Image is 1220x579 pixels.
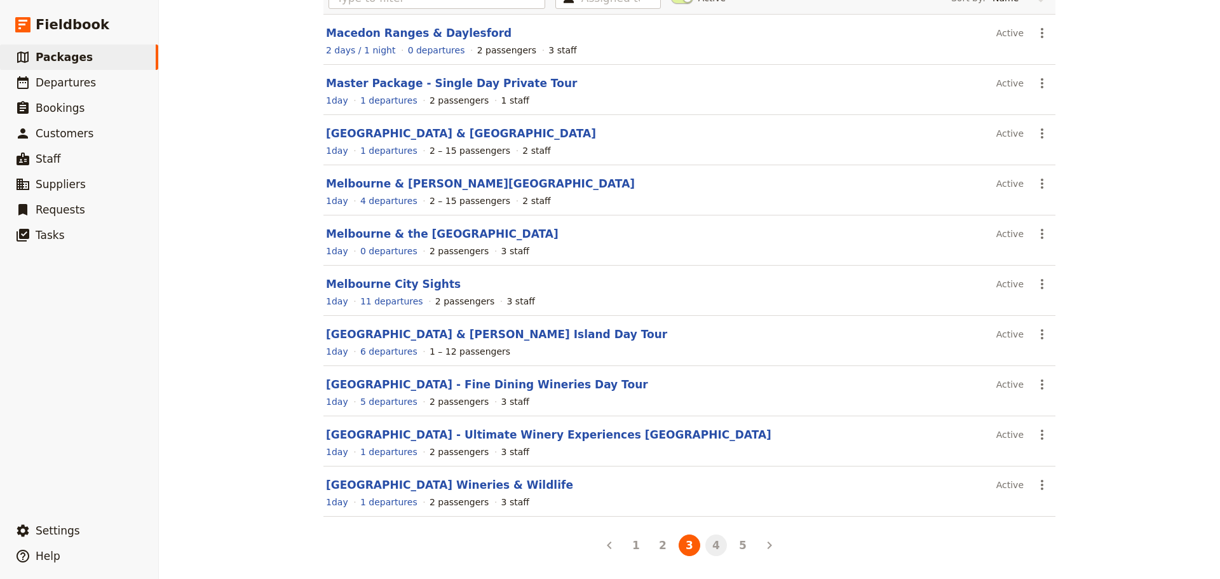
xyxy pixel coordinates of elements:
[326,428,771,441] a: [GEOGRAPHIC_DATA] - Ultimate Winery Experiences [GEOGRAPHIC_DATA]
[501,496,529,508] div: 3 staff
[326,295,348,308] a: View the itinerary for this package
[326,194,348,207] a: View the itinerary for this package
[36,153,61,165] span: Staff
[430,144,510,157] div: 2 – 15 passengers
[326,95,348,106] span: 1 day
[326,94,348,107] a: View the itinerary for this package
[326,146,348,156] span: 1 day
[705,535,727,556] button: 4
[326,27,512,39] a: Macedon Ranges & Daylesford
[326,77,577,90] a: Master Package - Single Day Private Tour
[326,127,596,140] a: [GEOGRAPHIC_DATA] & [GEOGRAPHIC_DATA]
[36,102,85,114] span: Bookings
[477,44,536,57] div: 2 passengers
[326,196,348,206] span: 1 day
[326,245,348,257] a: View the itinerary for this package
[1031,424,1053,446] button: Actions
[430,395,489,408] div: 2 passengers
[430,245,489,257] div: 2 passengers
[430,194,510,207] div: 2 – 15 passengers
[501,446,529,458] div: 3 staff
[599,535,620,556] button: Back
[1031,22,1053,44] button: Actions
[430,446,489,458] div: 2 passengers
[360,144,417,157] a: View the departures for this package
[522,194,550,207] div: 2 staff
[326,378,648,391] a: [GEOGRAPHIC_DATA] - Fine Dining Wineries Day Tour
[360,245,417,257] a: View the departures for this package
[1031,72,1053,94] button: Actions
[996,474,1024,496] div: Active
[522,144,550,157] div: 2 staff
[996,173,1024,194] div: Active
[408,44,465,57] a: View the departures for this package
[507,295,535,308] div: 3 staff
[1031,324,1053,345] button: Actions
[326,497,348,507] span: 1 day
[996,273,1024,295] div: Active
[326,346,348,357] span: 1 day
[1031,374,1053,395] button: Actions
[360,194,417,207] a: View the departures for this package
[996,72,1024,94] div: Active
[1031,173,1053,194] button: Actions
[326,397,348,407] span: 1 day
[996,424,1024,446] div: Active
[326,177,635,190] a: Melbourne & [PERSON_NAME][GEOGRAPHIC_DATA]
[360,446,417,458] a: View the departures for this package
[326,45,395,55] span: 2 days / 1 night
[360,345,417,358] a: View the departures for this package
[326,395,348,408] a: View the itinerary for this package
[435,295,494,308] div: 2 passengers
[326,447,348,457] span: 1 day
[36,15,109,34] span: Fieldbook
[1031,223,1053,245] button: Actions
[326,228,559,240] a: Melbourne & the [GEOGRAPHIC_DATA]
[36,203,85,216] span: Requests
[996,223,1024,245] div: Active
[36,178,86,191] span: Suppliers
[36,550,60,562] span: Help
[996,324,1024,345] div: Active
[996,22,1024,44] div: Active
[430,496,489,508] div: 2 passengers
[326,496,348,508] a: View the itinerary for this package
[501,395,529,408] div: 3 staff
[36,127,93,140] span: Customers
[1031,273,1053,295] button: Actions
[360,94,417,107] a: View the departures for this package
[326,144,348,157] a: View the itinerary for this package
[36,51,93,64] span: Packages
[430,94,489,107] div: 2 passengers
[625,535,647,556] button: 1
[36,229,65,242] span: Tasks
[360,295,423,308] a: View the departures for this package
[326,345,348,358] a: View the itinerary for this package
[326,246,348,256] span: 1 day
[501,94,529,107] div: 1 staff
[430,345,510,358] div: 1 – 12 passengers
[501,245,529,257] div: 3 staff
[36,76,96,89] span: Departures
[326,328,667,341] a: [GEOGRAPHIC_DATA] & [PERSON_NAME] Island Day Tour
[732,535,754,556] button: 5
[996,123,1024,144] div: Active
[652,535,674,556] button: 2
[326,296,348,306] span: 1 day
[996,374,1024,395] div: Active
[1031,474,1053,496] button: Actions
[326,278,461,290] a: Melbourne City Sights
[360,496,417,508] a: View the departures for this package
[326,479,573,491] a: [GEOGRAPHIC_DATA] Wineries & Wildlife
[759,535,780,556] button: Next
[360,395,417,408] a: View the departures for this package
[548,44,576,57] div: 3 staff
[36,524,80,537] span: Settings
[326,44,395,57] a: View the itinerary for this package
[1031,123,1053,144] button: Actions
[596,532,783,559] ul: Pagination
[326,446,348,458] a: View the itinerary for this package
[679,535,700,556] button: 3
